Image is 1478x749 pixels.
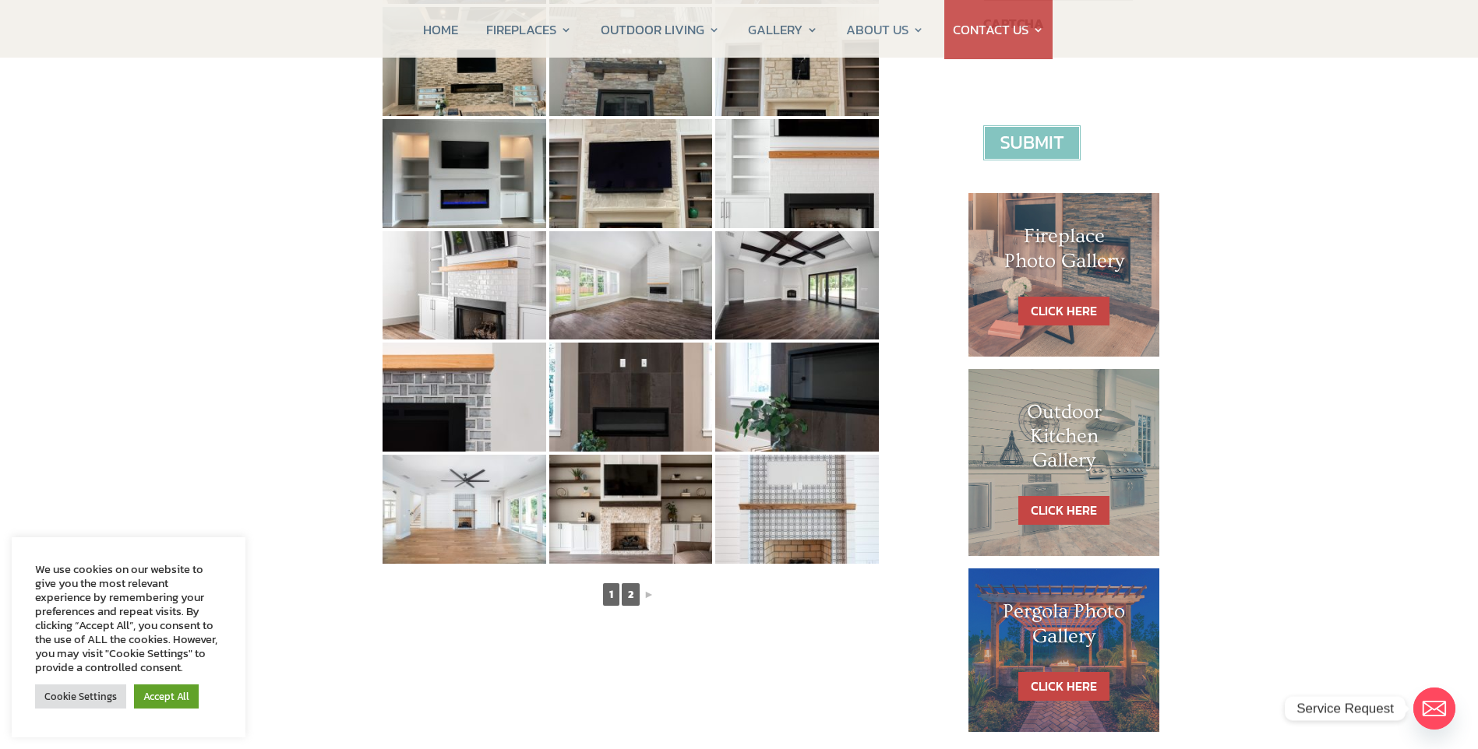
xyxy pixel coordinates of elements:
a: ► [642,585,656,604]
img: 21 [715,343,879,452]
img: 20 [549,343,713,452]
span: 1 [603,583,619,606]
img: 15 [715,119,879,228]
h1: Fireplace Photo Gallery [1000,224,1129,280]
img: 10 [383,7,546,116]
a: Accept All [134,684,199,709]
input: Submit [983,125,1081,160]
img: 22 [383,455,546,564]
img: 16 [383,231,546,340]
a: 2 [622,583,640,606]
h1: Outdoor Kitchen Gallery [1000,400,1129,481]
a: CLICK HERE [1018,297,1109,325]
img: 24 [715,455,879,564]
img: 23 [549,455,713,564]
img: 19 [383,343,546,452]
img: 13 [383,119,546,228]
a: Email [1413,687,1455,730]
iframe: reCAPTCHA [983,40,1220,100]
div: We use cookies on our website to give you the most relevant experience by remembering your prefer... [35,562,222,674]
img: 18 [715,231,879,340]
h1: Pergola Photo Gallery [1000,600,1129,656]
a: CLICK HERE [1018,496,1109,525]
img: 14 [549,119,713,228]
a: Cookie Settings [35,684,126,709]
img: 11 [549,7,713,116]
a: CLICK HERE [1018,672,1109,701]
img: 12 [715,7,879,116]
img: 17 [549,231,713,340]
